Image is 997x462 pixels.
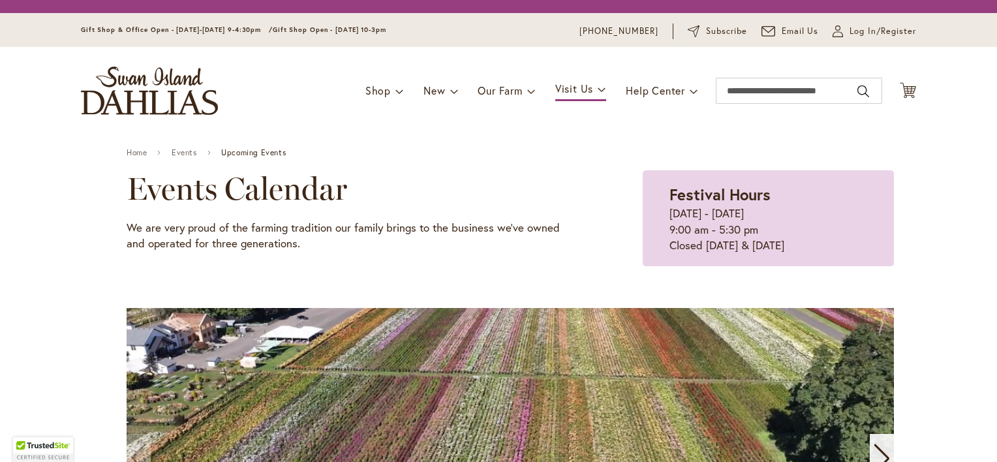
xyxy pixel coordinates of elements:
[833,25,916,38] a: Log In/Register
[81,25,273,34] span: Gift Shop & Office Open - [DATE]-[DATE] 9-4:30pm /
[626,84,685,97] span: Help Center
[478,84,522,97] span: Our Farm
[761,25,819,38] a: Email Us
[13,437,73,462] div: TrustedSite Certified
[127,220,577,252] p: We are very proud of the farming tradition our family brings to the business we've owned and oper...
[555,82,593,95] span: Visit Us
[221,148,286,157] span: Upcoming Events
[127,148,147,157] a: Home
[669,184,771,205] strong: Festival Hours
[706,25,747,38] span: Subscribe
[81,67,218,115] a: store logo
[688,25,747,38] a: Subscribe
[857,81,869,102] button: Search
[172,148,197,157] a: Events
[423,84,445,97] span: New
[782,25,819,38] span: Email Us
[850,25,916,38] span: Log In/Register
[365,84,391,97] span: Shop
[669,206,867,253] p: [DATE] - [DATE] 9:00 am - 5:30 pm Closed [DATE] & [DATE]
[273,25,386,34] span: Gift Shop Open - [DATE] 10-3pm
[579,25,658,38] a: [PHONE_NUMBER]
[127,170,577,207] h2: Events Calendar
